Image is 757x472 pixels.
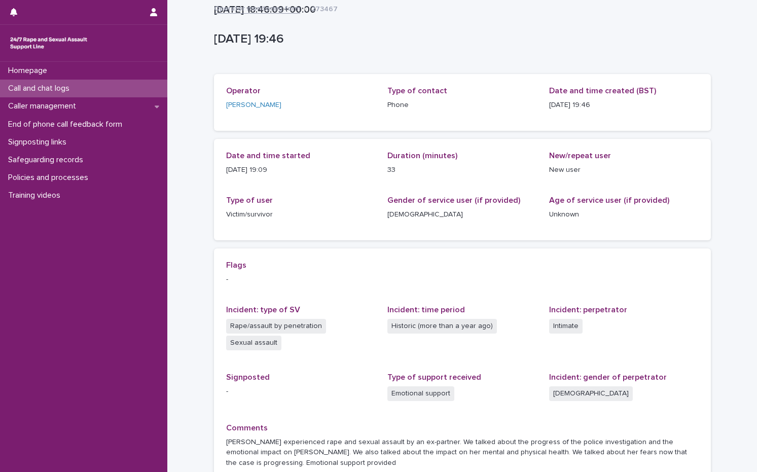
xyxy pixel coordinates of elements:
[549,386,633,401] span: [DEMOGRAPHIC_DATA]
[549,165,699,175] p: New user
[549,373,667,381] span: Incident: gender of perpetrator
[549,152,611,160] span: New/repeat user
[549,306,627,314] span: Incident: perpetrator
[226,165,376,175] p: [DATE] 19:09
[4,120,130,129] p: End of phone call feedback form
[549,100,699,111] p: [DATE] 19:46
[549,87,656,95] span: Date and time created (BST)
[549,319,583,334] span: Intimate
[8,33,89,53] img: rhQMoQhaT3yELyF149Cw
[387,152,457,160] span: Duration (minutes)
[226,209,376,220] p: Victim/survivor
[311,3,338,14] p: 273467
[214,32,707,47] p: [DATE] 19:46
[226,336,281,350] span: Sexual assault
[4,84,78,93] p: Call and chat logs
[387,306,465,314] span: Incident: time period
[549,209,699,220] p: Unknown
[387,373,481,381] span: Type of support received
[4,173,96,183] p: Policies and processes
[226,274,699,285] p: -
[226,319,326,334] span: Rape/assault by penetration
[387,209,537,220] p: [DEMOGRAPHIC_DATA]
[214,2,300,14] a: Operator monitoring form
[387,196,520,204] span: Gender of service user (if provided)
[226,152,310,160] span: Date and time started
[387,319,497,334] span: Historic (more than a year ago)
[226,386,376,397] p: -
[226,306,300,314] span: Incident: type of SV
[387,100,537,111] p: Phone
[4,155,91,165] p: Safeguarding records
[226,196,273,204] span: Type of user
[226,261,246,269] span: Flags
[4,66,55,76] p: Homepage
[226,437,699,468] p: [PERSON_NAME] experienced rape and sexual assault by an ex-partner. We talked about the progress ...
[226,424,268,432] span: Comments
[4,101,84,111] p: Caller management
[226,100,281,111] a: [PERSON_NAME]
[387,386,454,401] span: Emotional support
[4,137,75,147] p: Signposting links
[387,165,537,175] p: 33
[226,373,270,381] span: Signposted
[226,87,261,95] span: Operator
[387,87,447,95] span: Type of contact
[4,191,68,200] p: Training videos
[549,196,669,204] span: Age of service user (if provided)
